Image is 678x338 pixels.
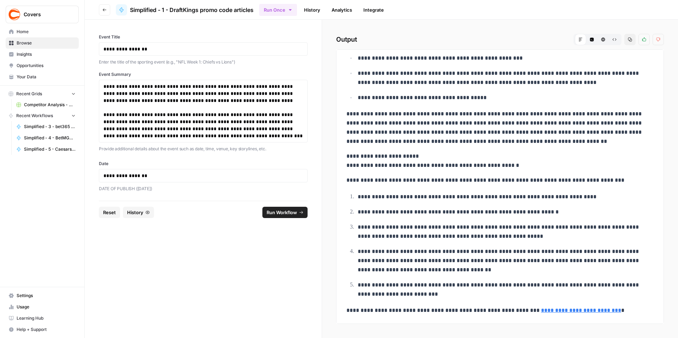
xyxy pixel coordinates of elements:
[359,4,388,16] a: Integrate
[24,123,76,130] span: Simplified - 3 - bet365 bonus code articles
[16,113,53,119] span: Recent Workflows
[17,29,76,35] span: Home
[259,4,297,16] button: Run Once
[13,132,79,144] a: Simplified - 4 - BetMGM bonus code articles
[99,71,308,78] label: Event Summary
[6,290,79,301] a: Settings
[336,34,664,45] h2: Output
[300,4,325,16] a: History
[17,326,76,333] span: Help + Support
[262,207,308,218] button: Run Workflow
[17,74,76,80] span: Your Data
[99,207,120,218] button: Reset
[24,135,76,141] span: Simplified - 4 - BetMGM bonus code articles
[8,8,21,21] img: Covers Logo
[267,209,297,216] span: Run Workflow
[6,71,79,83] a: Your Data
[6,324,79,335] button: Help + Support
[327,4,356,16] a: Analytics
[6,89,79,99] button: Recent Grids
[127,209,143,216] span: History
[6,60,79,71] a: Opportunities
[24,146,76,152] span: Simplified - 5 - Caesars Sportsbook promo code articles
[103,209,116,216] span: Reset
[99,34,308,40] label: Event Title
[99,161,308,167] label: Date
[130,6,254,14] span: Simplified - 1 - DraftKings promo code articles
[6,6,79,23] button: Workspace: Covers
[24,11,66,18] span: Covers
[116,4,254,16] a: Simplified - 1 - DraftKings promo code articles
[99,185,308,192] p: DATE OF PUBLISH ([DATE])
[123,207,154,218] button: History
[24,102,76,108] span: Competitor Analysis - URL Specific Grid
[13,144,79,155] a: Simplified - 5 - Caesars Sportsbook promo code articles
[6,26,79,37] a: Home
[16,91,42,97] span: Recent Grids
[6,110,79,121] button: Recent Workflows
[6,37,79,49] a: Browse
[13,121,79,132] a: Simplified - 3 - bet365 bonus code articles
[6,49,79,60] a: Insights
[17,304,76,310] span: Usage
[17,62,76,69] span: Opportunities
[17,292,76,299] span: Settings
[99,59,308,66] p: Enter the title of the sporting event (e.g., "NFL Week 1: Chiefs vs Lions")
[17,315,76,321] span: Learning Hub
[17,40,76,46] span: Browse
[17,51,76,58] span: Insights
[13,99,79,110] a: Competitor Analysis - URL Specific Grid
[6,313,79,324] a: Learning Hub
[6,301,79,313] a: Usage
[99,145,308,152] p: Provide additional details about the event such as date, time, venue, key storylines, etc.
